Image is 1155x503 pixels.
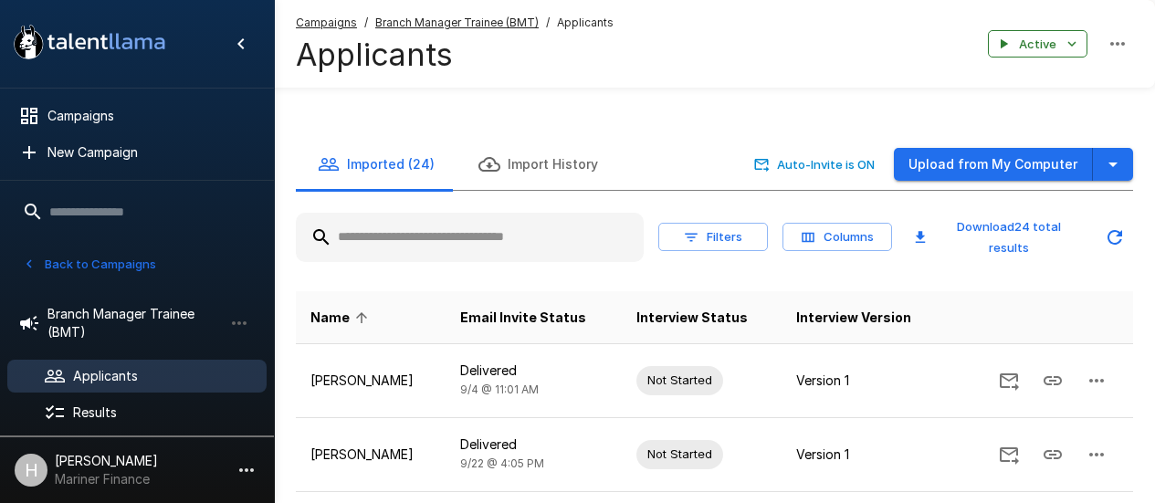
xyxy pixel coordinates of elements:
[460,307,586,329] span: Email Invite Status
[636,307,748,329] span: Interview Status
[310,445,431,464] p: [PERSON_NAME]
[894,148,1093,182] button: Upload from My Computer
[1031,445,1075,461] span: Copy Interview Link
[988,30,1087,58] button: Active
[460,435,607,454] p: Delivered
[658,223,768,251] button: Filters
[636,445,723,463] span: Not Started
[1097,219,1133,256] button: Updated Today - 10:21 AM
[460,456,544,470] span: 9/22 @ 4:05 PM
[460,382,539,396] span: 9/4 @ 11:01 AM
[310,372,431,390] p: [PERSON_NAME]
[310,307,373,329] span: Name
[796,372,930,390] p: Version 1
[296,36,614,74] h4: Applicants
[296,139,457,190] button: Imported (24)
[907,213,1089,262] button: Download24 total results
[457,139,620,190] button: Import History
[636,372,723,389] span: Not Started
[751,151,879,179] button: Auto-Invite is ON
[796,307,911,329] span: Interview Version
[460,362,607,380] p: Delivered
[987,372,1031,387] span: Send Invitation
[782,223,892,251] button: Columns
[987,445,1031,461] span: Send Invitation
[796,445,930,464] p: Version 1
[1031,372,1075,387] span: Copy Interview Link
